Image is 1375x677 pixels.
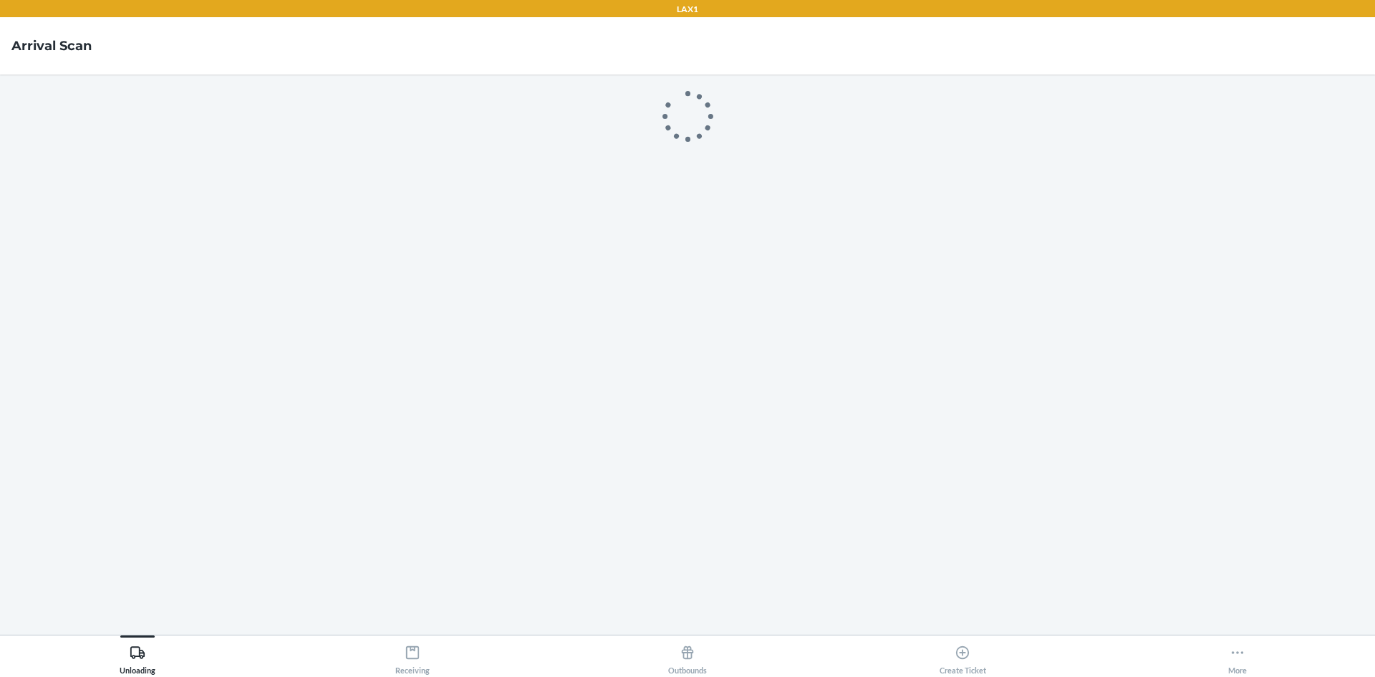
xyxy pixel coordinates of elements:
button: More [1100,635,1375,675]
div: Create Ticket [940,639,986,675]
p: LAX1 [677,3,698,16]
h4: Arrival Scan [11,37,92,55]
button: Create Ticket [825,635,1100,675]
div: More [1228,639,1247,675]
div: Receiving [395,639,430,675]
button: Outbounds [550,635,825,675]
div: Unloading [120,639,155,675]
button: Receiving [275,635,550,675]
div: Outbounds [668,639,707,675]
